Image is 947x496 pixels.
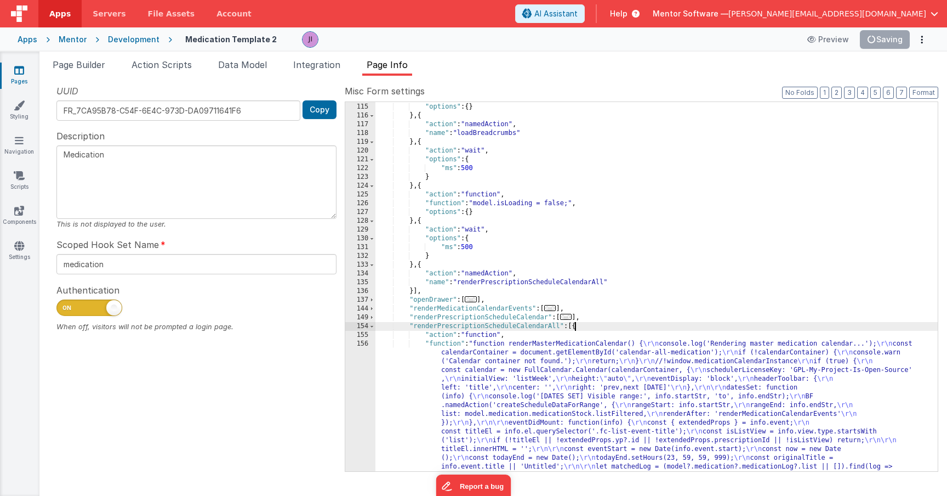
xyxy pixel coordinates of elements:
[345,261,375,269] div: 133
[610,8,627,19] span: Help
[345,269,375,278] div: 134
[870,87,881,99] button: 5
[218,59,267,70] span: Data Model
[515,4,585,23] button: AI Assistant
[56,129,105,143] span: Description
[782,87,818,99] button: No Folds
[345,331,375,340] div: 155
[345,190,375,199] div: 125
[148,8,195,19] span: File Assets
[909,87,938,99] button: Format
[56,284,119,297] span: Authentication
[345,234,375,243] div: 130
[345,164,375,173] div: 122
[108,34,159,45] div: Development
[303,100,336,119] button: Copy
[345,155,375,164] div: 121
[860,30,910,49] button: Saving
[345,226,375,234] div: 129
[59,34,87,45] div: Mentor
[857,87,868,99] button: 4
[345,217,375,226] div: 128
[345,129,375,138] div: 118
[56,84,78,98] span: UUID
[896,87,907,99] button: 7
[345,287,375,296] div: 136
[345,84,425,98] span: Misc Form settings
[728,8,926,19] span: [PERSON_NAME][EMAIL_ADDRESS][DOMAIN_NAME]
[345,322,375,331] div: 154
[345,103,375,111] div: 115
[18,34,37,45] div: Apps
[303,32,318,47] img: 6c3d48e323fef8557f0b76cc516e01c7
[293,59,340,70] span: Integration
[185,35,277,43] h4: Medication Template 2
[345,252,375,261] div: 132
[345,243,375,252] div: 131
[820,87,829,99] button: 1
[345,111,375,120] div: 116
[883,87,894,99] button: 6
[93,8,125,19] span: Servers
[345,313,375,322] div: 149
[914,32,929,47] button: Options
[56,322,336,332] div: When off, visitors will not be prompted a login page.
[132,59,192,70] span: Action Scripts
[345,208,375,217] div: 127
[534,8,578,19] span: AI Assistant
[56,238,159,251] span: Scoped Hook Set Name
[345,305,375,313] div: 144
[56,219,336,229] div: This is not displayed to the user.
[653,8,938,19] button: Mentor Software — [PERSON_NAME][EMAIL_ADDRESS][DOMAIN_NAME]
[844,87,855,99] button: 3
[345,182,375,190] div: 124
[831,87,842,99] button: 2
[801,31,855,48] button: Preview
[465,296,477,302] span: ...
[345,138,375,146] div: 119
[345,296,375,305] div: 137
[367,59,408,70] span: Page Info
[345,146,375,155] div: 120
[345,278,375,287] div: 135
[53,59,105,70] span: Page Builder
[560,314,572,320] span: ...
[544,305,556,311] span: ...
[653,8,728,19] span: Mentor Software —
[345,173,375,182] div: 123
[345,120,375,129] div: 117
[49,8,71,19] span: Apps
[345,199,375,208] div: 126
